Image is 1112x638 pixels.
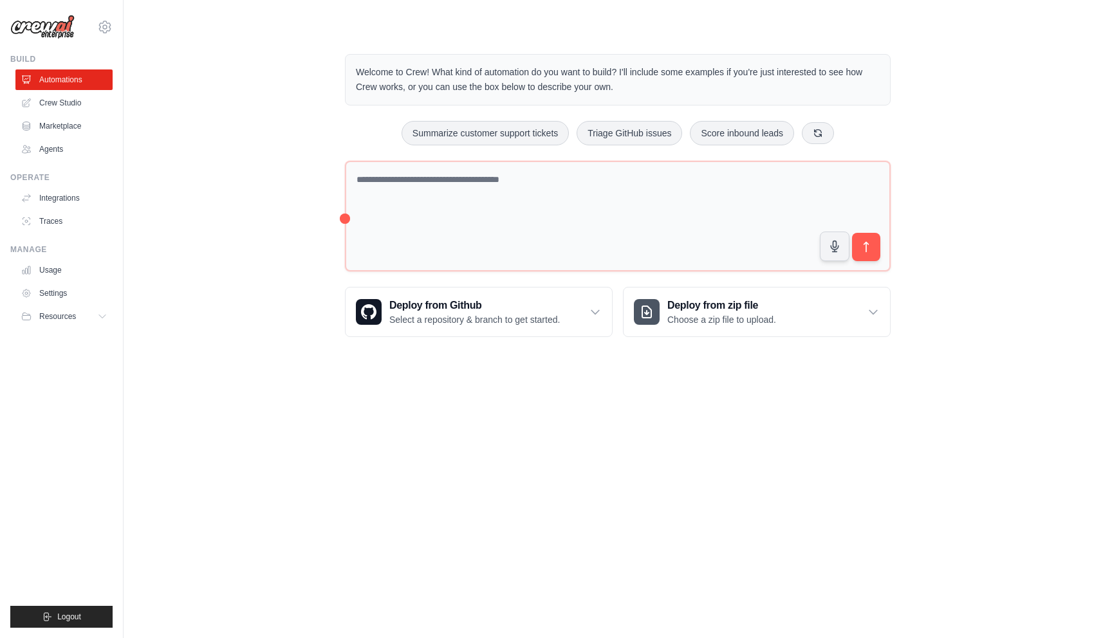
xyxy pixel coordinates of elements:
[10,15,75,39] img: Logo
[10,244,113,255] div: Manage
[15,93,113,113] a: Crew Studio
[10,606,113,628] button: Logout
[389,313,560,326] p: Select a repository & branch to get started.
[577,121,682,145] button: Triage GitHub issues
[1073,520,1082,530] button: Close walkthrough
[876,523,902,533] span: Step 1
[866,537,1066,554] h3: Create an automation
[15,211,113,232] a: Traces
[10,54,113,64] div: Build
[667,298,776,313] h3: Deploy from zip file
[57,612,81,622] span: Logout
[866,560,1066,601] p: Describe the automation you want to build, select an example option, or use the microphone to spe...
[15,69,113,90] a: Automations
[15,283,113,304] a: Settings
[39,311,76,322] span: Resources
[15,260,113,280] a: Usage
[356,65,880,95] p: Welcome to Crew! What kind of automation do you want to build? I'll include some examples if you'...
[402,121,569,145] button: Summarize customer support tickets
[15,139,113,159] a: Agents
[10,172,113,183] div: Operate
[15,306,113,327] button: Resources
[15,116,113,136] a: Marketplace
[667,313,776,326] p: Choose a zip file to upload.
[389,298,560,313] h3: Deploy from Github
[15,188,113,208] a: Integrations
[690,121,794,145] button: Score inbound leads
